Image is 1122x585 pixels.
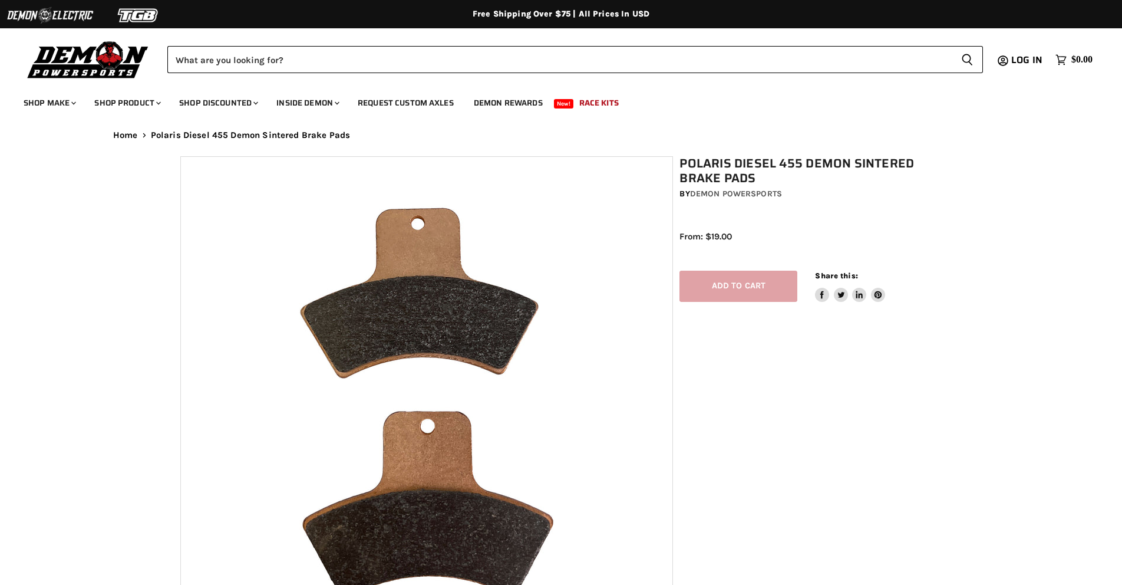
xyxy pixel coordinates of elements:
img: TGB Logo 2 [94,4,183,27]
span: $0.00 [1071,54,1093,65]
span: Polaris Diesel 455 Demon Sintered Brake Pads [151,130,351,140]
span: New! [554,99,574,109]
img: Demon Electric Logo 2 [6,4,94,27]
a: Demon Rewards [465,91,552,115]
h1: Polaris Diesel 455 Demon Sintered Brake Pads [679,156,948,186]
a: Shop Make [15,91,83,115]
button: Search [952,46,983,73]
ul: Main menu [15,86,1090,115]
img: Demon Powersports [24,38,153,80]
span: Share this: [815,271,857,280]
div: Free Shipping Over $75 | All Prices In USD [90,9,1032,19]
nav: Breadcrumbs [90,130,1032,140]
a: Race Kits [570,91,628,115]
form: Product [167,46,983,73]
a: Log in [1006,55,1050,65]
div: by [679,188,948,201]
a: Request Custom Axles [349,91,463,115]
a: Home [113,130,138,140]
a: Shop Product [85,91,168,115]
span: From: $19.00 [679,231,732,242]
aside: Share this: [815,271,885,302]
a: Inside Demon [268,91,346,115]
a: $0.00 [1050,51,1098,68]
a: Demon Powersports [690,189,782,199]
input: Search [167,46,952,73]
span: Log in [1011,52,1042,67]
a: Shop Discounted [170,91,265,115]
